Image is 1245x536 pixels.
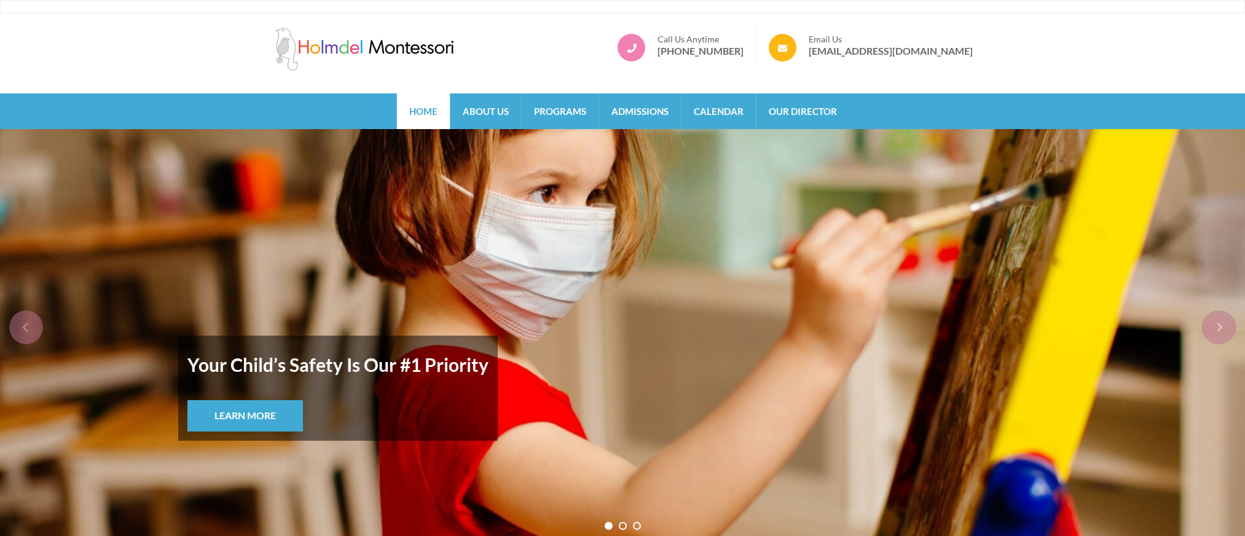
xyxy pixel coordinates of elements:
span: Call Us Anytime [658,34,744,45]
a: Calendar [681,93,756,129]
div: next [1202,310,1236,344]
a: Programs [522,93,599,129]
a: Home [397,93,450,129]
img: Holmdel Montessori School [272,28,457,71]
a: Learn More [187,400,303,432]
div: prev [9,310,43,344]
span: Email Us [809,34,973,45]
strong: Your Child’s Safety Is Our #1 Priority [187,345,489,384]
a: Our Director [756,93,849,129]
a: About Us [450,93,521,129]
a: [EMAIL_ADDRESS][DOMAIN_NAME] [809,45,973,57]
a: Admissions [599,93,681,129]
a: [PHONE_NUMBER] [658,45,744,57]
